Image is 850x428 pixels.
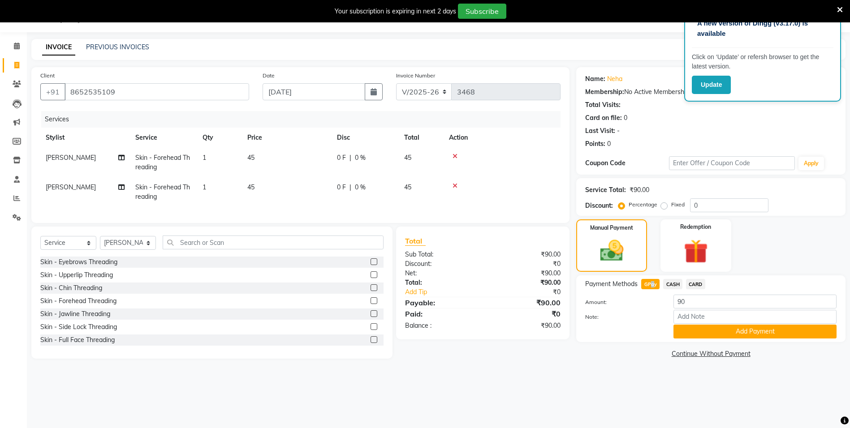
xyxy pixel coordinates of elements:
p: A new version of Dingg (v3.17.0) is available [697,18,828,39]
span: 45 [247,154,255,162]
span: GPay [641,279,660,289]
div: Points: [585,139,605,149]
button: Update [692,76,731,94]
img: _gift.svg [676,236,716,266]
div: Discount: [585,201,613,210]
label: Client [40,72,55,80]
div: Coupon Code [585,158,669,168]
input: Search by Name/Mobile/Email/Code [65,83,249,100]
div: Skin - Side Lock Threading [40,322,117,332]
span: 1 [203,183,206,191]
div: Membership: [585,87,624,97]
span: 0 % [355,153,366,163]
span: 0 F [337,183,346,192]
input: Enter Offer / Coupon Code [669,156,794,170]
div: Discount: [398,259,483,269]
span: 45 [404,183,411,191]
div: Last Visit: [585,126,615,136]
th: Disc [332,128,399,148]
div: ₹90.00 [483,321,568,330]
th: Qty [197,128,242,148]
div: Paid: [398,308,483,319]
th: Total [399,128,444,148]
th: Stylist [40,128,130,148]
div: Payable: [398,297,483,308]
span: Payment Methods [585,279,638,289]
span: 45 [247,183,255,191]
span: 45 [404,154,411,162]
span: | [349,153,351,163]
span: CARD [686,279,705,289]
a: PREVIOUS INVOICES [86,43,149,51]
div: Your subscription is expiring in next 2 days [335,7,456,16]
label: Redemption [680,223,711,231]
input: Search or Scan [163,235,384,249]
button: +91 [40,83,65,100]
input: Amount [673,295,837,308]
label: Amount: [578,298,667,306]
div: Card on file: [585,113,622,123]
div: No Active Membership [585,87,837,97]
div: Sub Total: [398,250,483,259]
div: Skin - Upperlip Threading [40,270,113,280]
th: Action [444,128,561,148]
p: Click on ‘Update’ or refersh browser to get the latest version. [692,52,833,71]
span: 0 % [355,183,366,192]
img: _cash.svg [593,237,631,264]
div: - [617,126,620,136]
label: Date [263,72,275,80]
div: ₹90.00 [483,297,568,308]
a: INVOICE [42,39,75,56]
div: Service Total: [585,185,626,195]
span: | [349,183,351,192]
label: Percentage [629,201,657,209]
span: Skin - Forehead Threading [135,183,190,201]
div: Skin - Jawline Threading [40,309,110,319]
div: ₹90.00 [630,185,649,195]
div: 0 [624,113,627,123]
th: Service [130,128,197,148]
label: Fixed [671,201,685,209]
span: 0 F [337,153,346,163]
th: Price [242,128,332,148]
div: ₹0 [497,287,567,297]
div: ₹0 [483,308,568,319]
span: CASH [663,279,682,289]
span: [PERSON_NAME] [46,154,96,162]
div: ₹90.00 [483,269,568,278]
input: Add Note [673,310,837,324]
div: 0 [607,139,611,149]
span: Skin - Forehead Threading [135,154,190,171]
div: Balance : [398,321,483,330]
span: [PERSON_NAME] [46,183,96,191]
span: 1 [203,154,206,162]
div: Net: [398,269,483,278]
button: Add Payment [673,325,837,338]
div: Skin - Forehead Threading [40,296,116,306]
label: Note: [578,313,667,321]
span: Total [405,236,426,246]
div: Total Visits: [585,100,621,110]
div: Skin - Chin Threading [40,283,102,293]
div: ₹0 [483,259,568,269]
div: Name: [585,74,605,84]
label: Manual Payment [590,224,633,232]
a: Continue Without Payment [578,349,844,359]
div: Total: [398,278,483,287]
button: Subscribe [458,4,506,19]
div: Skin - Eyebrows Threading [40,257,117,267]
div: Skin - Full Face Threading [40,335,115,345]
a: Neha [607,74,622,84]
a: Add Tip [398,287,497,297]
div: ₹90.00 [483,278,568,287]
div: Services [41,111,567,128]
label: Invoice Number [396,72,435,80]
div: ₹90.00 [483,250,568,259]
button: Apply [798,157,824,170]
